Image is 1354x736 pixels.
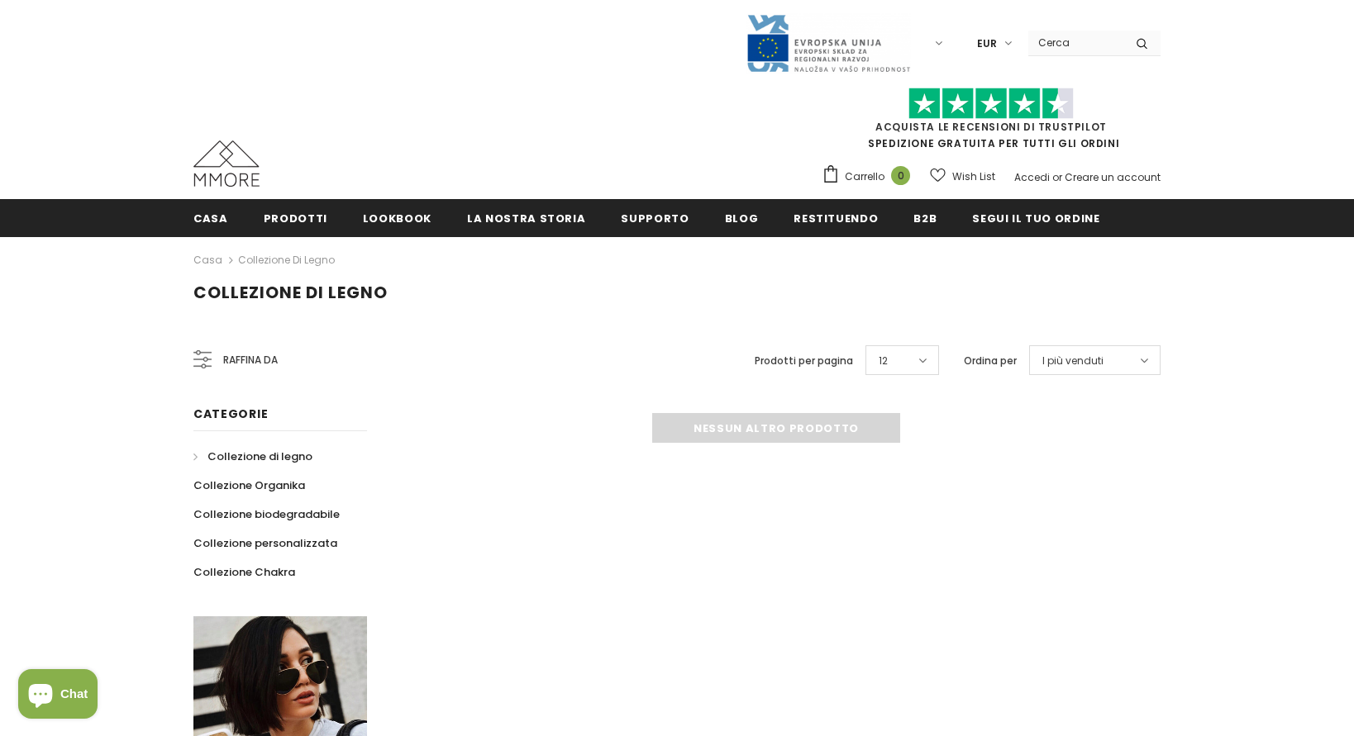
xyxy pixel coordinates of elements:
[467,199,585,236] a: La nostra storia
[264,211,327,226] span: Prodotti
[908,88,1074,120] img: Fidati di Pilot Stars
[875,120,1107,134] a: Acquista le recensioni di TrustPilot
[952,169,995,185] span: Wish List
[193,211,228,226] span: Casa
[193,564,295,580] span: Collezione Chakra
[193,535,337,551] span: Collezione personalizzata
[621,199,689,236] a: supporto
[794,211,878,226] span: Restituendo
[193,406,268,422] span: Categorie
[725,199,759,236] a: Blog
[913,211,937,226] span: B2B
[1065,170,1161,184] a: Creare un account
[891,166,910,185] span: 0
[193,140,260,187] img: Casi MMORE
[1028,31,1123,55] input: Search Site
[193,558,295,586] a: Collezione Chakra
[1014,170,1050,184] a: Accedi
[725,211,759,226] span: Blog
[977,36,997,52] span: EUR
[193,471,305,500] a: Collezione Organika
[193,500,340,529] a: Collezione biodegradabile
[964,353,1017,369] label: Ordina per
[746,13,911,74] img: Javni Razpis
[879,353,888,369] span: 12
[972,211,1099,226] span: Segui il tuo ordine
[913,199,937,236] a: B2B
[193,281,388,304] span: Collezione di legno
[746,36,911,50] a: Javni Razpis
[193,199,228,236] a: Casa
[193,529,337,558] a: Collezione personalizzata
[467,211,585,226] span: La nostra storia
[238,253,335,267] a: Collezione di legno
[363,211,431,226] span: Lookbook
[193,506,340,522] span: Collezione biodegradabile
[193,250,222,270] a: Casa
[223,351,278,369] span: Raffina da
[794,199,878,236] a: Restituendo
[13,669,103,723] inbox-online-store-chat: Shopify online store chat
[930,162,995,191] a: Wish List
[822,164,918,189] a: Carrello 0
[1042,353,1104,369] span: I più venduti
[264,199,327,236] a: Prodotti
[193,442,312,471] a: Collezione di legno
[755,353,853,369] label: Prodotti per pagina
[207,449,312,464] span: Collezione di legno
[363,199,431,236] a: Lookbook
[621,211,689,226] span: supporto
[1052,170,1062,184] span: or
[193,477,305,493] span: Collezione Organika
[822,95,1161,150] span: SPEDIZIONE GRATUITA PER TUTTI GLI ORDINI
[845,169,884,185] span: Carrello
[972,199,1099,236] a: Segui il tuo ordine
